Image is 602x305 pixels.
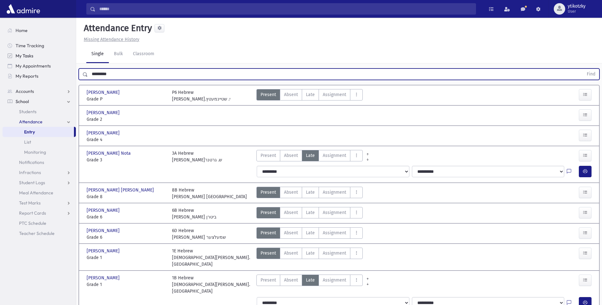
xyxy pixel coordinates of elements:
[16,43,44,49] span: Time Tracking
[323,230,346,236] span: Assignment
[323,250,346,256] span: Assignment
[3,137,76,147] a: List
[3,107,76,117] a: Students
[24,139,31,145] span: List
[3,198,76,208] a: Test Marks
[3,61,76,71] a: My Appointments
[5,3,42,15] img: AdmirePro
[172,187,247,200] div: 8B Hebrew [PERSON_NAME] [GEOGRAPHIC_DATA]
[19,119,43,125] span: Attendance
[3,117,76,127] a: Attendance
[19,159,44,165] span: Notifications
[306,230,315,236] span: Late
[261,230,276,236] span: Present
[86,45,109,63] a: Single
[16,88,34,94] span: Accounts
[87,254,166,261] span: Grade 1
[87,193,166,200] span: Grade 8
[261,277,276,283] span: Present
[256,227,363,241] div: AttTypes
[19,220,46,226] span: PTC Schedule
[256,207,363,220] div: AttTypes
[172,150,222,163] div: 3A Hebrew [PERSON_NAME]ש. גרטנר
[256,150,363,163] div: AttTypes
[261,209,276,216] span: Present
[256,248,363,268] div: AttTypes
[3,41,76,51] a: Time Tracking
[19,170,41,175] span: Infractions
[19,109,36,114] span: Students
[3,228,76,238] a: Teacher Schedule
[16,63,51,69] span: My Appointments
[19,210,46,216] span: Report Cards
[568,4,585,9] span: ytikotzky
[87,116,166,123] span: Grade 2
[87,275,121,281] span: [PERSON_NAME]
[323,209,346,216] span: Assignment
[284,189,298,196] span: Absent
[306,277,315,283] span: Late
[3,157,76,167] a: Notifications
[172,248,251,268] div: 1E Hebrew [DEMOGRAPHIC_DATA][PERSON_NAME]. [GEOGRAPHIC_DATA]
[16,28,28,33] span: Home
[87,150,132,157] span: [PERSON_NAME] Nota
[306,250,315,256] span: Late
[284,209,298,216] span: Absent
[87,89,121,96] span: [PERSON_NAME]
[87,207,121,214] span: [PERSON_NAME]
[3,218,76,228] a: PTC Schedule
[87,234,166,241] span: Grade 6
[87,214,166,220] span: Grade 6
[19,200,41,206] span: Test Marks
[306,91,315,98] span: Late
[109,45,128,63] a: Bulk
[261,250,276,256] span: Present
[172,275,251,295] div: 1B Hebrew [DEMOGRAPHIC_DATA][PERSON_NAME]. [GEOGRAPHIC_DATA]
[24,149,46,155] span: Monitoring
[306,209,315,216] span: Late
[3,188,76,198] a: Meal Attendance
[323,91,346,98] span: Assignment
[19,180,45,185] span: Student Logs
[256,187,363,200] div: AttTypes
[3,86,76,96] a: Accounts
[81,37,139,42] a: Missing Attendance History
[3,147,76,157] a: Monitoring
[16,99,29,104] span: School
[128,45,159,63] a: Classroom
[284,250,298,256] span: Absent
[256,89,363,102] div: AttTypes
[87,157,166,163] span: Grade 3
[568,9,585,14] span: User
[323,189,346,196] span: Assignment
[261,152,276,159] span: Present
[87,130,121,136] span: [PERSON_NAME]
[306,152,315,159] span: Late
[19,230,55,236] span: Teacher Schedule
[87,248,121,254] span: [PERSON_NAME]
[84,37,139,42] u: Missing Attendance History
[256,275,363,295] div: AttTypes
[261,189,276,196] span: Present
[16,53,33,59] span: My Tasks
[3,51,76,61] a: My Tasks
[3,25,76,36] a: Home
[284,230,298,236] span: Absent
[19,190,53,196] span: Meal Attendance
[172,207,216,220] div: 6B Hebrew [PERSON_NAME] ביטרן
[284,152,298,159] span: Absent
[87,281,166,288] span: Grade 1
[87,96,166,102] span: Grade P
[284,277,298,283] span: Absent
[96,3,476,15] input: Search
[87,109,121,116] span: [PERSON_NAME]
[3,71,76,81] a: My Reports
[323,277,346,283] span: Assignment
[172,89,230,102] div: P6 Hebrew [PERSON_NAME].י. שטיינמעטץ
[3,127,74,137] a: Entry
[261,91,276,98] span: Present
[284,91,298,98] span: Absent
[87,227,121,234] span: [PERSON_NAME]
[16,73,38,79] span: My Reports
[172,227,226,241] div: 6D Hebrew [PERSON_NAME] שמעלצער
